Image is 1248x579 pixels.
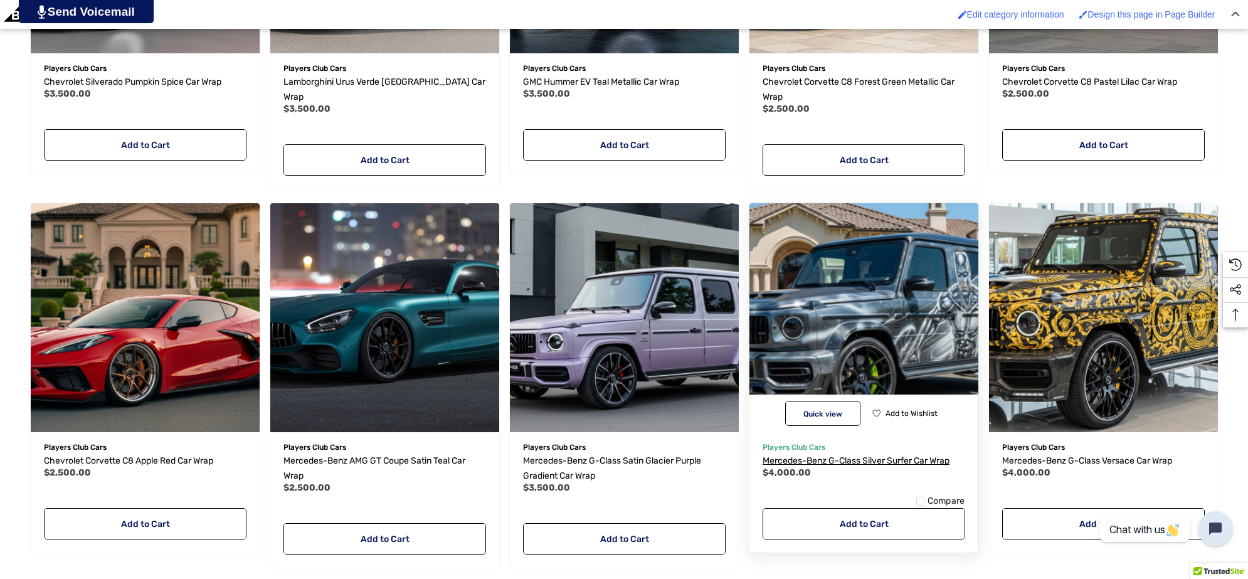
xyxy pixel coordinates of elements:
[1231,11,1240,17] img: Close Admin Bar
[44,467,91,478] span: $2,500.00
[867,401,942,426] button: Wishlist
[523,88,570,99] span: $3,500.00
[38,5,46,19] img: PjwhLS0gR2VuZXJhdG9yOiBHcmF2aXQuaW8gLS0+PHN2ZyB4bWxucz0iaHR0cDovL3d3dy53My5vcmcvMjAwMC9zdmciIHhtb...
[523,455,701,481] span: Mercedes-Benz G-Class Satin Glacier Purple Gradient Car Wrap
[44,455,213,466] span: Chevrolet Corvette C8 Apple Red Car Wrap
[989,203,1218,432] img: Versace themed G Wagon Car Wrap
[44,60,246,77] p: Players Club Cars
[283,523,486,555] a: Add to Cart
[1002,60,1205,77] p: Players Club Cars
[523,523,726,555] a: Add to Cart
[1072,3,1221,26] a: Enabled brush for page builder edit. Design this page in Page Builder
[31,203,260,432] a: Chevrolet Corvette C8 Apple Red Car Wrap,$2,500.00
[1002,508,1205,539] a: Add to Cart
[1229,258,1242,271] svg: Recently Viewed
[283,60,486,77] p: Players Club Cars
[44,508,246,539] a: Add to Cart
[283,439,486,455] p: Players Club Cars
[44,88,91,99] span: $3,500.00
[523,60,726,77] p: Players Club Cars
[952,3,1071,26] a: Enabled brush for category edit Edit category information
[270,203,499,432] a: Mercedes-Benz AMG GT Coupe Satin Teal Car Wrap,$2,500.00
[738,191,990,444] img: Silver Surfer Theme Wrapped G Wagon For Sale
[283,455,465,481] span: Mercedes-Benz AMG GT Coupe Satin Teal Car Wrap
[749,203,978,432] a: Mercedes-Benz G-Class Silver Surfer Car Wrap,$4,000.00
[989,203,1218,432] a: Mercedes-Benz G-Class Versace Car Wrap,$4,000.00
[1002,454,1205,469] a: Mercedes-Benz G-Class Versace Car Wrap,$4,000.00
[1002,129,1205,161] a: Add to Cart
[1002,467,1050,478] span: $4,000.00
[44,129,246,161] a: Add to Cart
[1002,88,1049,99] span: $2,500.00
[763,467,811,478] span: $4,000.00
[270,203,499,432] img: Satin Teal Wrapped AMG GT For Sale
[763,104,810,114] span: $2,500.00
[523,129,726,161] a: Add to Cart
[44,75,246,90] a: Chevrolet Silverado Pumpkin Spice Car Wrap,$3,500.00
[1229,284,1242,296] svg: Social Media
[958,10,967,19] img: Enabled brush for category edit
[283,482,331,493] span: $2,500.00
[785,401,860,426] button: Quick View
[523,75,726,90] a: GMC Hummer EV Teal Metallic Car Wrap,$3,500.00
[763,77,955,102] span: Chevrolet Corvette C8 Forest Green Metallic Car Wrap
[763,75,965,105] a: Chevrolet Corvette C8 Forest Green Metallic Car Wrap,$2,500.00
[283,77,485,102] span: Lamborghini Urus Verde [GEOGRAPHIC_DATA] Car Wrap
[283,104,331,114] span: $3,500.00
[763,455,949,466] span: Mercedes-Benz G-Class Silver Surfer Car Wrap
[510,203,739,432] a: Mercedes-Benz G-Class Satin Glacier Purple Gradient Car Wrap,$3,500.00
[1223,309,1248,321] svg: Top
[763,144,965,176] a: Add to Cart
[44,454,246,469] a: Chevrolet Corvette C8 Apple Red Car Wrap,$2,500.00
[763,439,965,455] p: Players Club Cars
[523,454,726,484] a: Mercedes-Benz G-Class Satin Glacier Purple Gradient Car Wrap,$3,500.00
[1002,455,1172,466] span: Mercedes-Benz G-Class Versace Car Wrap
[803,410,842,418] span: Quick view
[1079,10,1087,19] img: Enabled brush for page builder edit.
[1002,439,1205,455] p: Players Club Cars
[44,439,246,455] p: Players Club Cars
[1002,77,1177,87] span: Chevrolet Corvette C8 Pastel Lilac Car Wrap
[886,409,938,418] span: Add to Wishlist
[928,496,965,507] span: Compare
[31,203,260,432] img: Apple Red Wrapped Corvette C8 For Sale
[523,482,570,493] span: $3,500.00
[283,454,486,484] a: Mercedes-Benz AMG GT Coupe Satin Teal Car Wrap,$2,500.00
[763,508,965,539] a: Add to Cart
[1002,75,1205,90] a: Chevrolet Corvette C8 Pastel Lilac Car Wrap,$2,500.00
[967,9,1064,19] span: Edit category information
[763,454,965,469] a: Mercedes-Benz G-Class Silver Surfer Car Wrap,$4,000.00
[1087,9,1215,19] span: Design this page in Page Builder
[523,439,726,455] p: Players Club Cars
[283,144,486,176] a: Add to Cart
[510,203,739,432] img: Satin Glacier Purple Gradient Wrapped G Wagon For Sale
[44,77,221,87] span: Chevrolet Silverado Pumpkin Spice Car Wrap
[763,60,965,77] p: Players Club Cars
[283,75,486,105] a: Lamborghini Urus Verde Ithaca Car Wrap,$3,500.00
[523,77,679,87] span: GMC Hummer EV Teal Metallic Car Wrap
